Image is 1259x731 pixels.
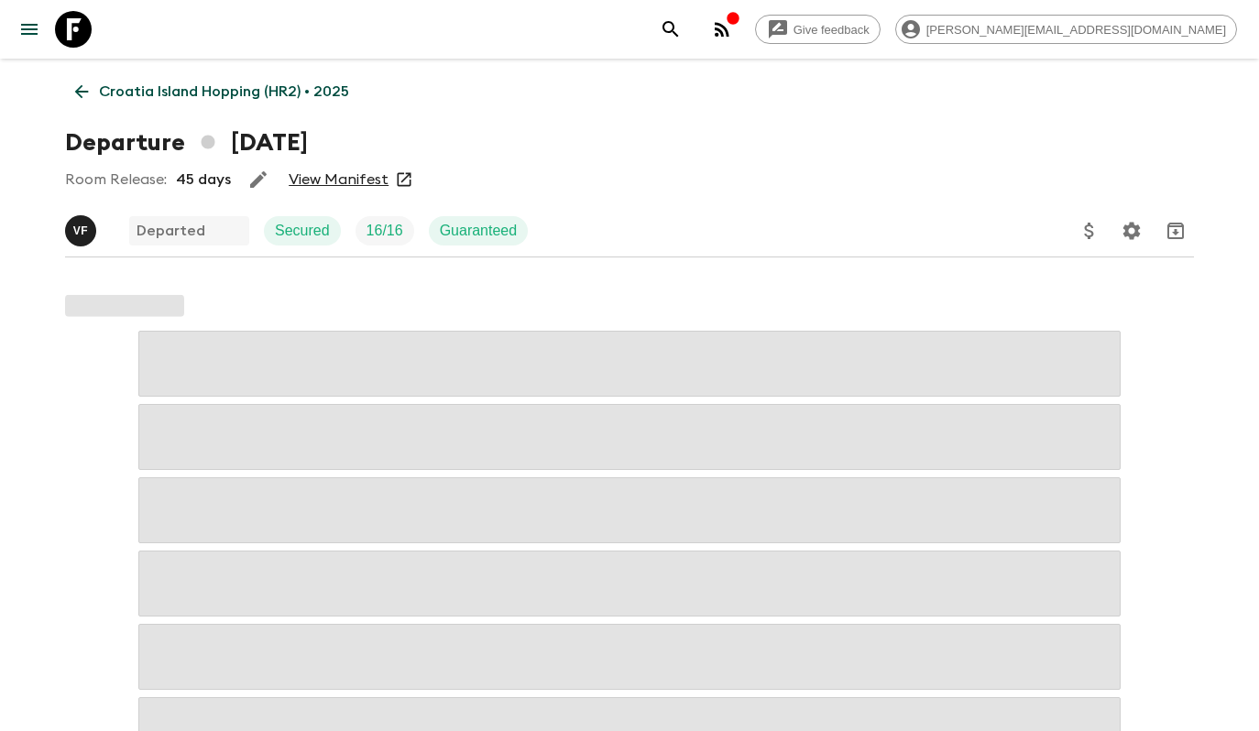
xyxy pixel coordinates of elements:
p: 16 / 16 [367,220,403,242]
button: Archive (Completed, Cancelled or Unsynced Departures only) [1157,213,1194,249]
p: 45 days [176,169,231,191]
p: Room Release: [65,169,167,191]
a: Give feedback [755,15,881,44]
span: Vedran Forko [65,221,100,235]
span: [PERSON_NAME][EMAIL_ADDRESS][DOMAIN_NAME] [916,23,1236,37]
button: search adventures [652,11,689,48]
a: Croatia Island Hopping (HR2) • 2025 [65,73,359,110]
button: Settings [1113,213,1150,249]
a: View Manifest [289,170,389,189]
div: Secured [264,216,341,245]
p: Departed [137,220,205,242]
h1: Departure [DATE] [65,125,308,161]
div: Trip Fill [356,216,414,245]
span: Give feedback [783,23,880,37]
button: menu [11,11,48,48]
p: Croatia Island Hopping (HR2) • 2025 [99,81,349,103]
p: Guaranteed [440,220,518,242]
div: [PERSON_NAME][EMAIL_ADDRESS][DOMAIN_NAME] [895,15,1237,44]
button: Update Price, Early Bird Discount and Costs [1071,213,1108,249]
p: Secured [275,220,330,242]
